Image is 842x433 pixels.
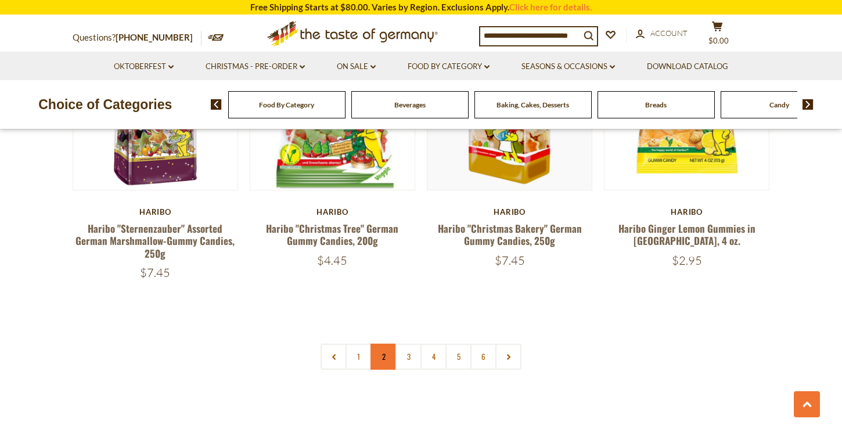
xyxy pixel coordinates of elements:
a: 3 [395,344,422,370]
img: next arrow [803,99,814,110]
a: 5 [445,344,472,370]
span: Account [650,28,688,38]
a: Baking, Cakes, Desserts [496,100,569,109]
a: Download Catalog [647,60,728,73]
a: Beverages [394,100,426,109]
a: Haribo "Sternenzauber" Assorted German Marshmallow-Gummy Candies, 250g [75,221,235,261]
a: 1 [346,344,372,370]
p: Questions? [73,30,201,45]
a: Haribo Ginger Lemon Gummies in [GEOGRAPHIC_DATA], 4 oz. [618,221,755,248]
a: 2 [370,344,397,370]
span: $2.95 [672,253,702,268]
a: [PHONE_NUMBER] [116,32,193,42]
span: $4.45 [317,253,347,268]
a: On Sale [337,60,376,73]
img: previous arrow [211,99,222,110]
a: 6 [470,344,496,370]
a: Food By Category [259,100,314,109]
a: Candy [769,100,789,109]
span: $0.00 [708,36,729,45]
a: Food By Category [408,60,490,73]
a: Breads [645,100,667,109]
span: $7.45 [140,265,170,280]
a: Oktoberfest [114,60,174,73]
div: Haribo [427,207,592,217]
div: Haribo [73,207,238,217]
span: $7.45 [495,253,525,268]
div: Haribo [250,207,415,217]
a: Haribo "Christmas Tree" German Gummy Candies, 200g [266,221,398,248]
div: Haribo [604,207,769,217]
a: Seasons & Occasions [521,60,615,73]
button: $0.00 [700,21,735,50]
a: Christmas - PRE-ORDER [206,60,305,73]
a: Account [636,27,688,40]
a: Haribo "Christmas Bakery" German Gummy Candies, 250g [438,221,582,248]
a: Click here for details. [509,2,592,12]
a: 4 [420,344,447,370]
